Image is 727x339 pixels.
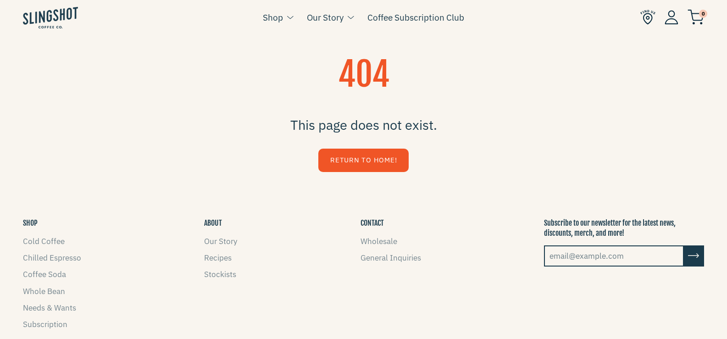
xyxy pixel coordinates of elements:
a: 0 [688,12,704,23]
a: Subscription [23,319,67,329]
a: Recipes [204,253,232,263]
a: Needs & Wants [23,303,76,313]
a: Cold Coffee [23,236,65,246]
img: Find Us [640,10,655,25]
a: Our Story [204,236,237,246]
span: 0 [699,10,707,18]
a: Stockists [204,269,236,279]
a: Wholesale [361,236,397,246]
a: Coffee Soda [23,269,66,279]
a: Our Story [307,11,344,24]
button: SHOP [23,218,38,228]
button: ABOUT [204,218,222,228]
p: Subscribe to our newsletter for the latest news, discounts, merch, and more! [544,218,704,239]
a: Chilled Espresso [23,253,81,263]
input: email@example.com [544,245,684,267]
img: cart [688,10,704,25]
a: Coffee Subscription Club [367,11,464,24]
a: General Inquiries [361,253,421,263]
button: CONTACT [361,218,384,228]
a: Whole Bean [23,286,65,296]
a: Return to Home! [318,149,409,172]
a: Shop [263,11,283,24]
img: Account [665,10,678,24]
